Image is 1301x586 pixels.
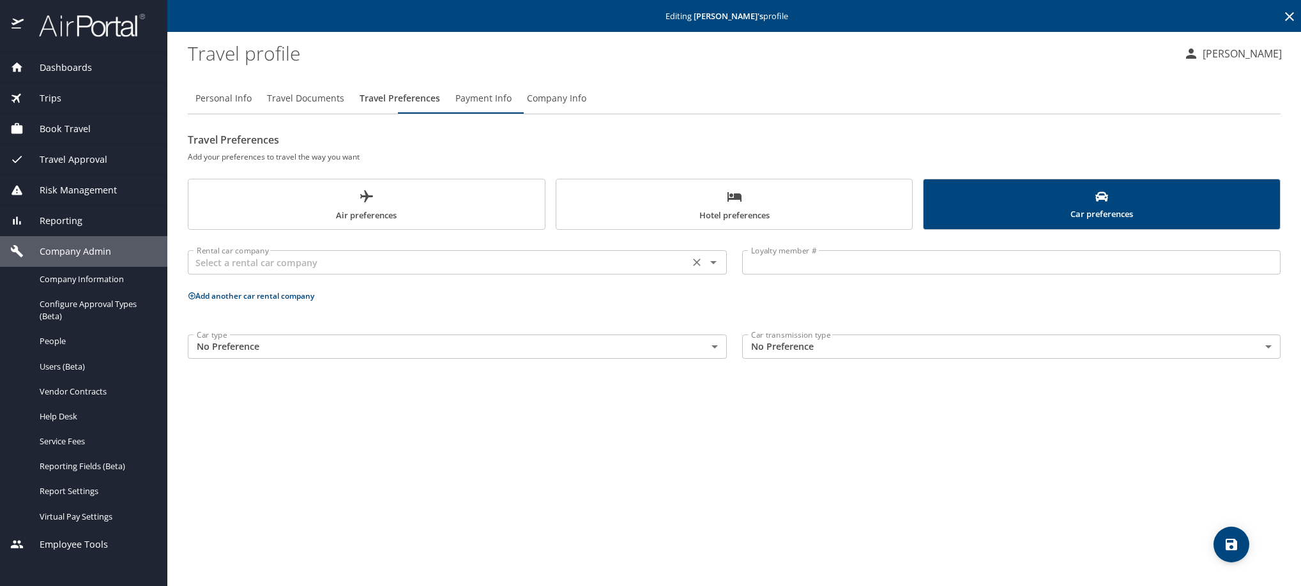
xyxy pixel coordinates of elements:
h1: Travel profile [188,33,1173,73]
button: Open [704,253,722,271]
span: Employee Tools [24,537,108,552]
span: Dashboards [24,61,92,75]
span: Personal Info [195,91,252,107]
div: No Preference [188,334,727,359]
strong: [PERSON_NAME] 's [694,10,763,22]
span: Users (Beta) [40,361,152,373]
input: Select a rental car company [192,254,685,271]
h6: Add your preferences to travel the way you want [188,150,1281,163]
span: Hotel preferences [564,189,905,223]
span: Risk Management [24,183,117,197]
img: airportal-logo.png [25,13,145,38]
div: Profile [188,83,1281,114]
span: Reporting Fields (Beta) [40,460,152,472]
span: Reporting [24,214,82,228]
span: Air preferences [196,189,537,223]
span: Configure Approval Types (Beta) [40,298,152,322]
span: Travel Documents [267,91,344,107]
button: save [1214,527,1249,562]
span: Report Settings [40,485,152,497]
p: [PERSON_NAME] [1199,46,1282,61]
span: People [40,335,152,347]
span: Car preferences [931,190,1272,222]
span: Travel Preferences [360,91,440,107]
img: icon-airportal.png [11,13,25,38]
span: Payment Info [455,91,512,107]
span: Company Admin [24,244,111,259]
p: Editing profile [171,12,1297,20]
span: Vendor Contracts [40,386,152,398]
button: [PERSON_NAME] [1178,42,1287,65]
span: Company Info [527,91,586,107]
div: scrollable force tabs example [188,179,1281,230]
span: Company Information [40,273,152,285]
span: Help Desk [40,410,152,423]
span: Book Travel [24,122,91,136]
button: Add another car rental company [188,290,314,301]
span: Trips [24,91,61,105]
span: Service Fees [40,435,152,447]
span: Travel Approval [24,153,107,167]
div: No Preference [742,334,1281,359]
span: Virtual Pay Settings [40,511,152,523]
h2: Travel Preferences [188,130,1281,150]
button: Clear [688,253,706,271]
